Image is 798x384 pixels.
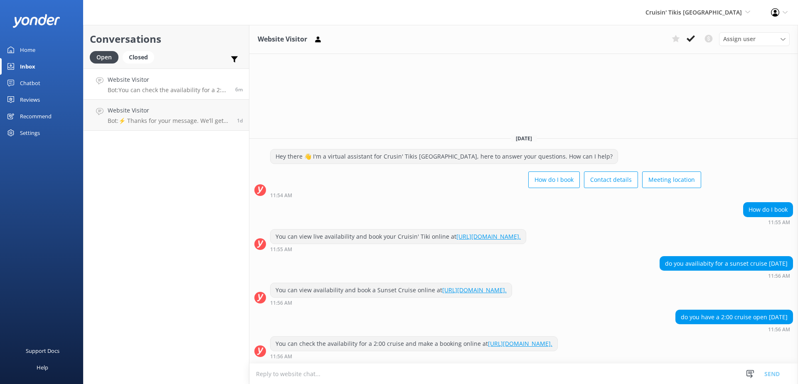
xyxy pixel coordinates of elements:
div: Reviews [20,91,40,108]
div: Sep 26 2025 10:55am (UTC -05:00) America/Cancun [743,219,793,225]
a: Closed [123,52,158,61]
button: Contact details [584,171,638,188]
div: Sep 26 2025 10:56am (UTC -05:00) America/Cancun [675,326,793,332]
div: Home [20,42,35,58]
div: How do I book [744,203,793,217]
div: Settings [20,125,40,141]
div: Sep 26 2025 10:56am (UTC -05:00) America/Cancun [270,300,512,306]
a: Website VisitorBot:⚡ Thanks for your message. We’ll get back to you as soon as we can. In the mea... [84,100,249,131]
div: Support Docs [26,342,59,359]
a: Website VisitorBot:You can check the availability for a 2:00 cruise and make a booking online at ... [84,68,249,100]
div: Inbox [20,58,35,75]
div: Assign User [719,32,790,46]
div: do you availiabity for a sunset cruise [DATE] [660,257,793,271]
span: Assign user [723,34,756,44]
h2: Conversations [90,31,243,47]
h4: Website Visitor [108,75,229,84]
div: You can view live availability and book your Cruisin' Tiki online at [271,230,526,244]
strong: 11:56 AM [270,354,292,359]
button: Meeting location [642,171,701,188]
strong: 11:55 AM [270,247,292,252]
div: Sep 26 2025 10:56am (UTC -05:00) America/Cancun [660,273,793,279]
p: Bot: ⚡ Thanks for your message. We’ll get back to you as soon as we can. In the meantime, you’re ... [108,117,231,125]
a: [URL][DOMAIN_NAME]. [442,286,507,294]
strong: 11:56 AM [768,274,790,279]
div: Closed [123,51,154,64]
div: do you have a 2:00 cruise open [DATE] [676,310,793,324]
strong: 11:55 AM [768,220,790,225]
span: Sep 26 2025 10:56am (UTC -05:00) America/Cancun [235,86,243,93]
span: [DATE] [511,135,537,142]
div: You can check the availability for a 2:00 cruise and make a booking online at [271,337,557,351]
div: Sep 26 2025 10:55am (UTC -05:00) America/Cancun [270,246,526,252]
a: Open [90,52,123,61]
div: Open [90,51,118,64]
span: Cruisin' Tikis [GEOGRAPHIC_DATA] [645,8,742,16]
div: Recommend [20,108,52,125]
strong: 11:54 AM [270,193,292,198]
p: Bot: You can check the availability for a 2:00 cruise and make a booking online at [URL][DOMAIN_N... [108,86,229,94]
h4: Website Visitor [108,106,231,115]
span: Sep 24 2025 03:20pm (UTC -05:00) America/Cancun [237,117,243,124]
div: Help [37,359,48,376]
h3: Website Visitor [258,34,307,45]
div: Sep 26 2025 10:56am (UTC -05:00) America/Cancun [270,353,558,359]
div: You can view availability and book a Sunset Cruise online at [271,283,512,297]
div: Sep 26 2025 10:54am (UTC -05:00) America/Cancun [270,192,701,198]
a: [URL][DOMAIN_NAME]. [488,340,552,347]
strong: 11:56 AM [768,327,790,332]
strong: 11:56 AM [270,301,292,306]
button: How do I book [528,171,580,188]
div: Hey there 👋 I'm a virtual assistant for Crusin' Tikis [GEOGRAPHIC_DATA], here to answer your ques... [271,149,618,164]
img: yonder-white-logo.png [12,14,60,28]
a: [URL][DOMAIN_NAME]. [456,232,521,240]
div: Chatbot [20,75,40,91]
